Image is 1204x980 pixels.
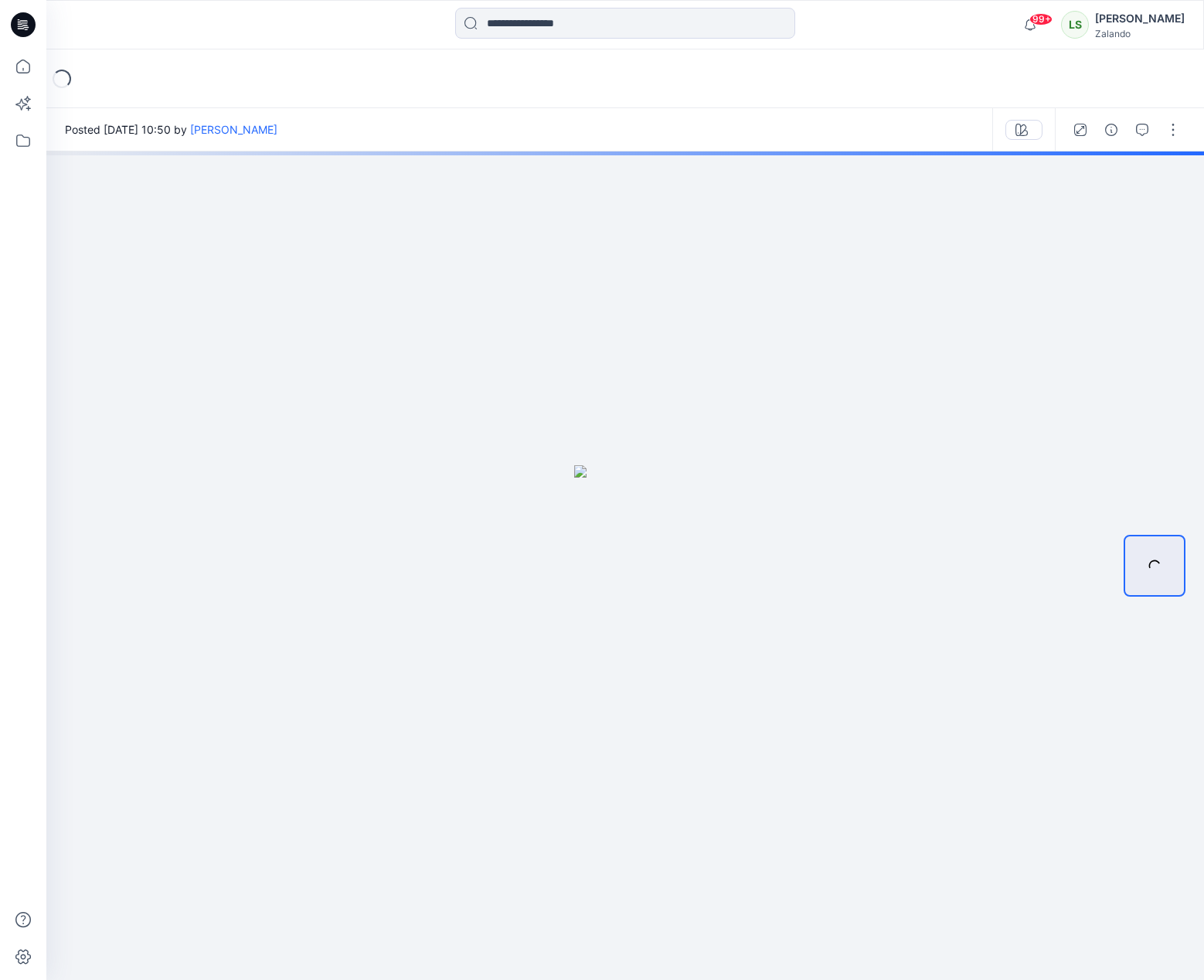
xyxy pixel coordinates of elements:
[1095,9,1185,28] div: [PERSON_NAME]
[190,123,277,136] a: [PERSON_NAME]
[1099,117,1124,142] button: Details
[1061,11,1089,39] div: LS
[65,121,277,138] span: Posted [DATE] 10:50 by
[574,465,676,980] img: eyJhbGciOiJIUzI1NiIsImtpZCI6IjAiLCJzbHQiOiJzZXMiLCJ0eXAiOiJKV1QifQ.eyJkYXRhIjp7InR5cGUiOiJzdG9yYW...
[1029,13,1053,26] span: 99+
[1095,28,1185,39] div: Zalando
